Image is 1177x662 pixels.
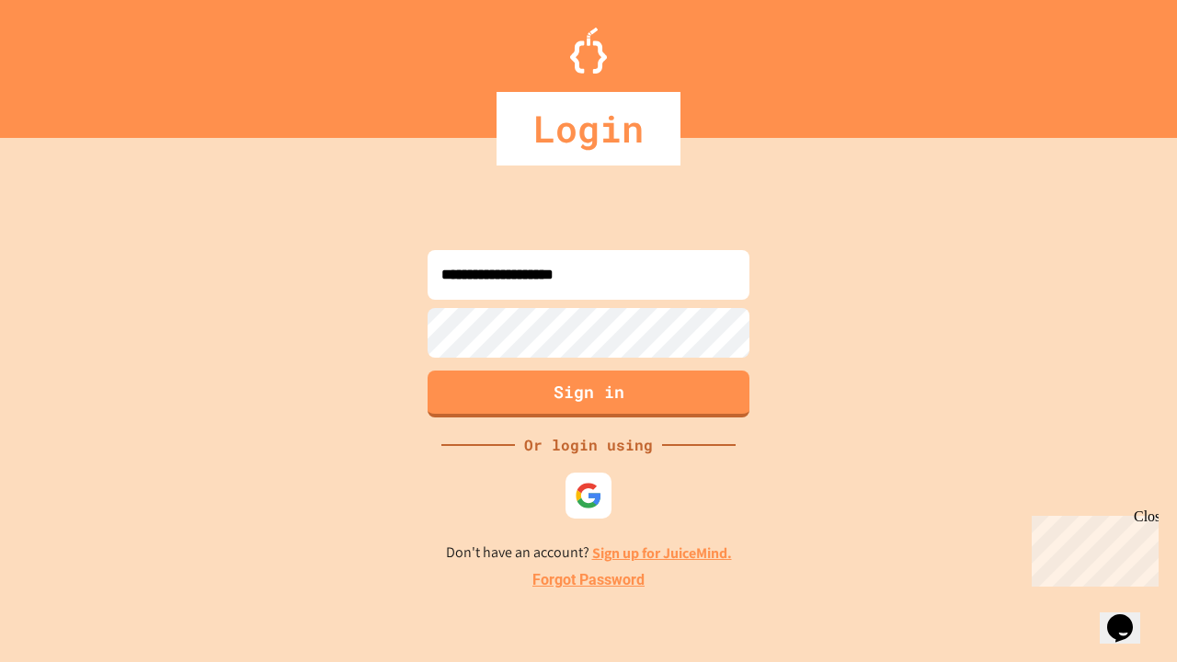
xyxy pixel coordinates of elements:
p: Don't have an account? [446,542,732,565]
div: Or login using [515,434,662,456]
div: Chat with us now!Close [7,7,127,117]
img: google-icon.svg [575,482,602,509]
a: Sign up for JuiceMind. [592,543,732,563]
button: Sign in [428,371,749,417]
div: Login [497,92,680,165]
a: Forgot Password [532,569,645,591]
img: Logo.svg [570,28,607,74]
iframe: chat widget [1100,588,1159,644]
iframe: chat widget [1024,508,1159,587]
